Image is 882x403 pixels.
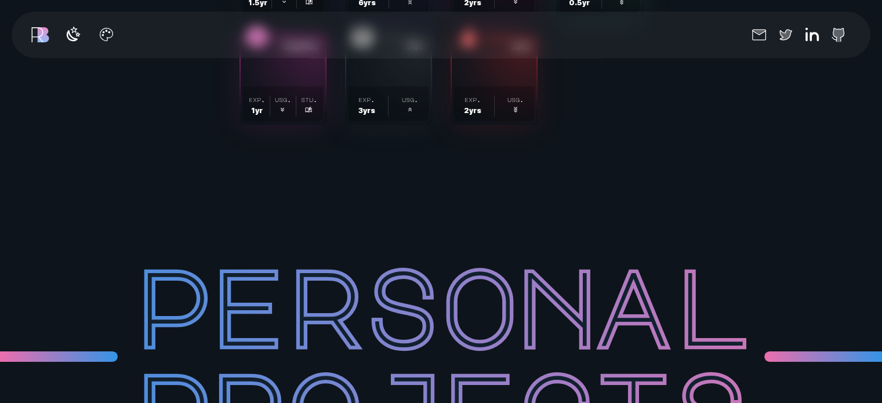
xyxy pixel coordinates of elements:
svg: I've been studying this recently [305,106,312,113]
span: e [210,252,287,356]
span: s [364,252,441,356]
svg: I haven't used this in the last two years [279,106,286,113]
span: l [672,252,749,356]
span: o [441,252,518,356]
span: I haven't used this in the last five years [512,106,519,115]
span: n [518,252,595,356]
span: 2 years [464,107,481,115]
button: GraphQLexp.1yrusg.stu. [241,37,325,124]
svg: I haven't used this in the last five years [512,106,519,113]
span: 3 years [358,107,375,115]
span: a [595,252,672,356]
span: I haven't used this in the last two years [279,106,286,115]
span: experience [249,97,265,103]
span: I've been studying this recently [305,106,312,115]
span: usage [507,97,524,103]
span: usage [275,97,291,103]
span: experience [464,97,481,103]
span: I've been using this recently [406,106,413,115]
button: SQLexp.3yrsusg. [346,37,431,124]
span: experience [358,97,375,103]
span: r [287,252,364,356]
span: usage [402,97,418,103]
span: 1 year [251,107,263,115]
button: Javaexp.2yrsusg. [452,37,536,124]
span: studying [301,97,317,103]
svg: I've been using this recently [406,106,413,113]
span: p [133,252,210,356]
